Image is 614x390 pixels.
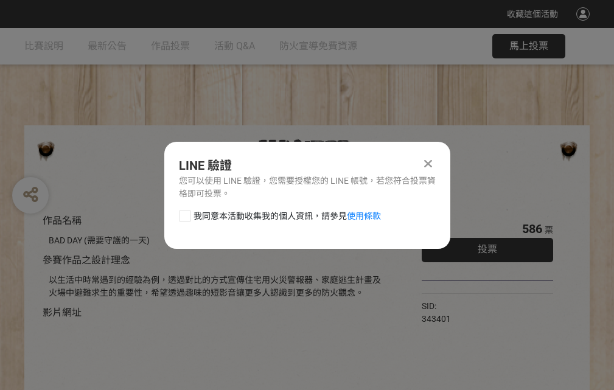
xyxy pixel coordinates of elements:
span: 收藏這個活動 [507,9,558,19]
span: 活動 Q&A [214,40,255,52]
span: 我同意本活動收集我的個人資訊，請參見 [194,210,381,223]
span: 作品投票 [151,40,190,52]
div: 以生活中時常遇到的經驗為例，透過對比的方式宣傳住宅用火災警報器、家庭逃生計畫及火場中避難求生的重要性，希望透過趣味的短影音讓更多人認識到更多的防火觀念。 [49,274,385,299]
a: 使用條款 [347,211,381,221]
button: 馬上投票 [492,34,565,58]
span: 防火宣導免費資源 [279,40,357,52]
a: 活動 Q&A [214,28,255,64]
div: 您可以使用 LINE 驗證，您需要授權您的 LINE 帳號，若您符合投票資格即可投票。 [179,175,436,200]
span: 票 [545,225,553,235]
span: 586 [522,221,542,236]
span: 參賽作品之設計理念 [43,254,130,266]
span: SID: 343401 [422,301,451,324]
a: 作品投票 [151,28,190,64]
div: LINE 驗證 [179,156,436,175]
span: 最新公告 [88,40,127,52]
span: 影片網址 [43,307,82,318]
iframe: Facebook Share [454,300,515,312]
div: BAD DAY (需要守護的一天) [49,234,385,247]
a: 最新公告 [88,28,127,64]
span: 馬上投票 [509,40,548,52]
span: 作品名稱 [43,215,82,226]
a: 比賽說明 [24,28,63,64]
span: 比賽說明 [24,40,63,52]
a: 防火宣導免費資源 [279,28,357,64]
span: 投票 [478,243,497,255]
